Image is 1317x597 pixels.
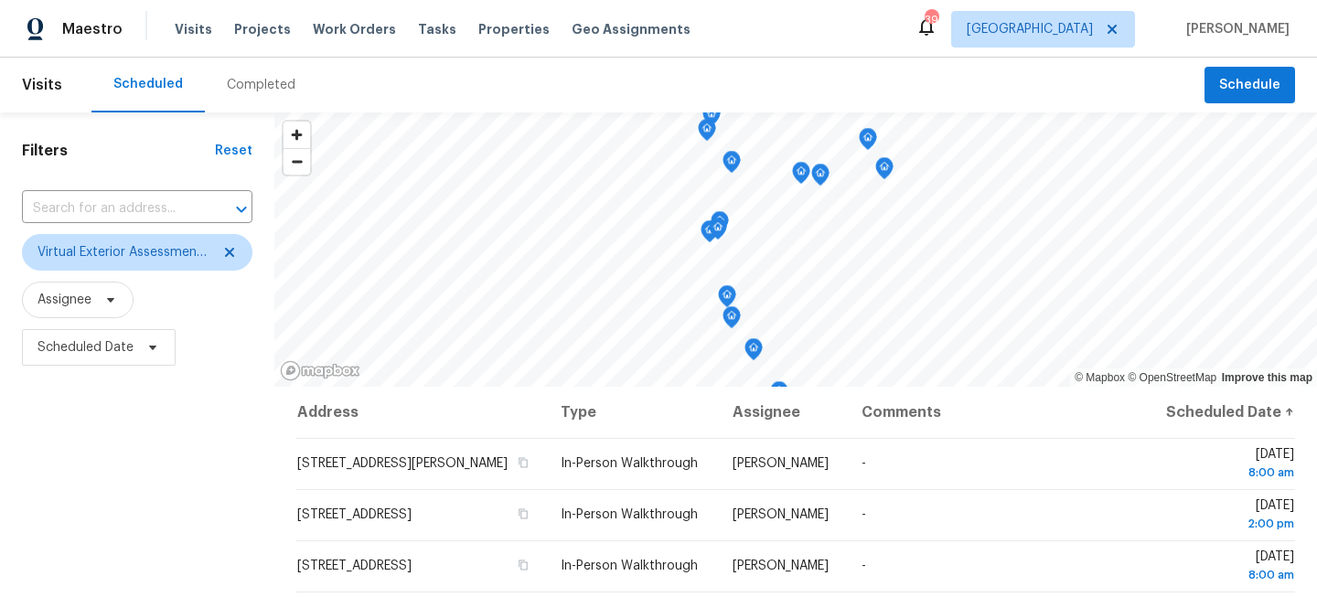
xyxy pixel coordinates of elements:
span: [PERSON_NAME] [1179,20,1290,38]
span: Visits [175,20,212,38]
span: Scheduled Date [37,338,134,357]
canvas: Map [274,112,1317,387]
span: [STREET_ADDRESS] [297,560,412,572]
th: Comments [847,387,1147,438]
button: Copy Address [515,454,531,471]
span: - [862,508,866,521]
th: Address [296,387,546,438]
button: Zoom in [284,122,310,148]
a: Mapbox homepage [280,360,360,381]
span: In-Person Walkthrough [561,560,698,572]
div: Completed [227,76,295,94]
span: [DATE] [1162,448,1294,482]
span: Properties [478,20,550,38]
span: Visits [22,65,62,105]
h1: Filters [22,142,215,160]
div: Map marker [711,211,729,240]
input: Search for an address... [22,195,201,223]
div: Map marker [701,220,719,249]
button: Copy Address [515,557,531,573]
div: 8:00 am [1162,464,1294,482]
div: Map marker [698,119,716,147]
th: Scheduled Date ↑ [1147,387,1295,438]
span: Maestro [62,20,123,38]
th: Assignee [718,387,847,438]
span: [PERSON_NAME] [733,508,829,521]
button: Schedule [1205,67,1295,104]
button: Open [229,197,254,222]
div: Map marker [811,164,830,192]
span: [PERSON_NAME] [733,560,829,572]
div: 2:00 pm [1162,515,1294,533]
div: Scheduled [113,75,183,93]
span: - [862,457,866,470]
span: [STREET_ADDRESS] [297,508,412,521]
a: OpenStreetMap [1128,371,1216,384]
a: Mapbox [1075,371,1125,384]
span: Projects [234,20,291,38]
div: Reset [215,142,252,160]
div: Map marker [744,338,763,367]
span: Work Orders [313,20,396,38]
div: 8:00 am [1162,566,1294,584]
div: Map marker [859,128,877,156]
span: Geo Assignments [572,20,691,38]
span: [PERSON_NAME] [733,457,829,470]
div: Map marker [770,381,788,410]
div: Map marker [718,285,736,314]
span: Assignee [37,291,91,309]
span: In-Person Walkthrough [561,508,698,521]
span: Schedule [1219,74,1280,97]
span: [DATE] [1162,499,1294,533]
span: Tasks [418,23,456,36]
div: Map marker [723,306,741,335]
a: Improve this map [1222,371,1312,384]
th: Type [546,387,718,438]
span: Zoom out [284,149,310,175]
span: [GEOGRAPHIC_DATA] [967,20,1093,38]
div: Map marker [792,162,810,190]
div: Map marker [723,151,741,179]
div: 39 [925,11,937,29]
span: In-Person Walkthrough [561,457,698,470]
button: Zoom out [284,148,310,175]
span: - [862,560,866,572]
span: [DATE] [1162,550,1294,584]
div: Map marker [709,218,727,246]
span: [STREET_ADDRESS][PERSON_NAME] [297,457,508,470]
span: Virtual Exterior Assessment + 2 [37,243,210,261]
div: Map marker [875,157,894,186]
